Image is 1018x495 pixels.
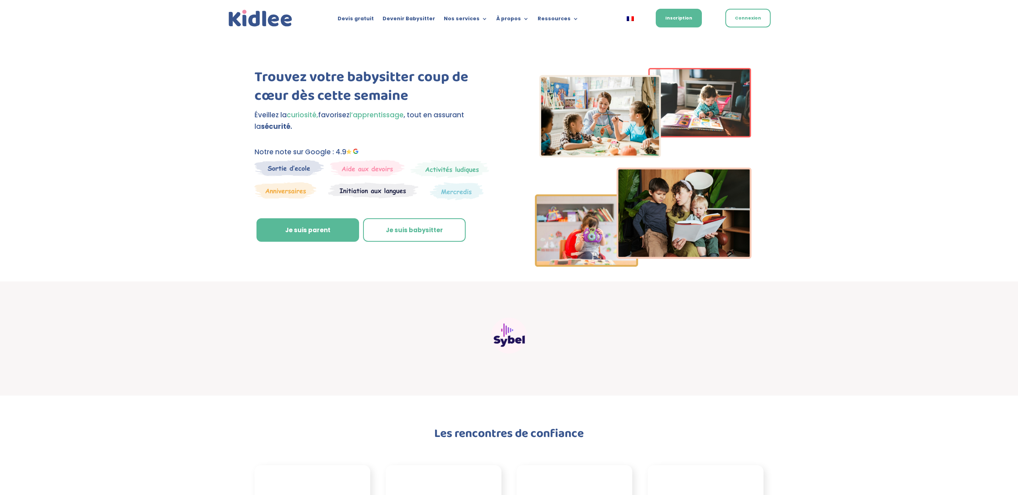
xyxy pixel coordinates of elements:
a: Devenir Babysitter [383,16,435,25]
img: Thematique [430,182,484,200]
img: Sybel [491,318,527,353]
strong: sécurité. [261,122,292,131]
span: curiosité, [287,110,318,120]
a: Inscription [656,9,702,27]
a: Je suis babysitter [363,218,466,242]
a: Kidlee Logo [227,8,294,29]
a: Je suis parent [256,218,359,242]
a: Devis gratuit [338,16,374,25]
p: Notre note sur Google : 4.9 [254,146,495,158]
img: Atelier thematique [328,182,418,199]
img: weekends [330,160,405,177]
img: Sortie decole [254,160,324,176]
a: Connexion [725,9,771,27]
h1: Trouvez votre babysitter coup de cœur dès cette semaine [254,68,495,109]
p: Éveillez la favorisez , tout en assurant la [254,109,495,132]
span: l’apprentissage [350,110,404,120]
img: logo_kidlee_bleu [227,8,294,29]
img: Anniversaire [254,182,317,199]
a: Ressources [538,16,579,25]
a: Nos services [444,16,488,25]
img: Français [627,16,634,21]
img: Mercredi [410,160,489,178]
h2: Les rencontres de confiance [294,428,724,444]
img: Imgs-2 [535,68,752,267]
a: À propos [496,16,529,25]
